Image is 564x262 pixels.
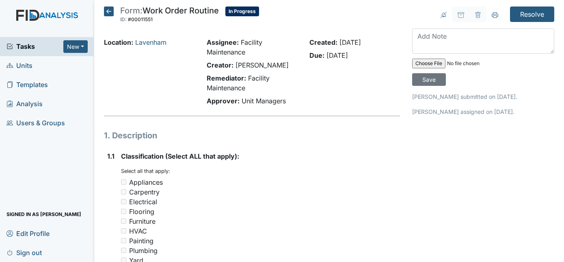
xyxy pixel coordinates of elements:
[6,227,50,240] span: Edit Profile
[129,216,156,226] div: Furniture
[121,238,126,243] input: Painting
[135,38,166,46] a: Lavenham
[63,40,88,53] button: New
[129,207,154,216] div: Flooring
[510,7,554,22] input: Resolve
[107,151,115,161] label: 1.1
[129,197,157,207] div: Electrical
[326,51,348,59] span: [DATE]
[412,92,554,101] p: [PERSON_NAME] submitted on [DATE].
[207,97,240,105] strong: Approver:
[129,177,163,187] div: Appliances
[121,179,126,185] input: Appliances
[6,117,65,129] span: Users & Groups
[6,59,32,72] span: Units
[207,74,246,82] strong: Remediator:
[129,236,153,246] div: Painting
[129,187,160,197] div: Carpentry
[121,218,126,224] input: Furniture
[121,228,126,234] input: HVAC
[128,16,153,22] span: #00011551
[236,61,289,69] span: [PERSON_NAME]
[6,41,63,51] a: Tasks
[121,199,126,204] input: Electrical
[309,38,337,46] strong: Created:
[207,61,233,69] strong: Creator:
[129,246,158,255] div: Plumbing
[120,7,219,24] div: Work Order Routine
[225,7,259,16] span: In Progress
[309,51,324,59] strong: Due:
[121,168,170,174] small: Select all that apply:
[121,152,239,160] span: Classification (Select ALL that apply):
[120,16,127,22] span: ID:
[129,226,147,236] div: HVAC
[412,107,554,116] p: [PERSON_NAME] assigned on [DATE].
[6,98,43,110] span: Analysis
[121,248,126,253] input: Plumbing
[6,246,42,259] span: Sign out
[339,38,361,46] span: [DATE]
[104,129,400,142] h1: 1. Description
[6,79,48,91] span: Templates
[207,38,239,46] strong: Assignee:
[242,97,286,105] span: Unit Managers
[121,209,126,214] input: Flooring
[412,73,446,86] input: Save
[121,189,126,194] input: Carpentry
[120,6,143,15] span: Form:
[6,208,81,221] span: Signed in as [PERSON_NAME]
[104,38,133,46] strong: Location:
